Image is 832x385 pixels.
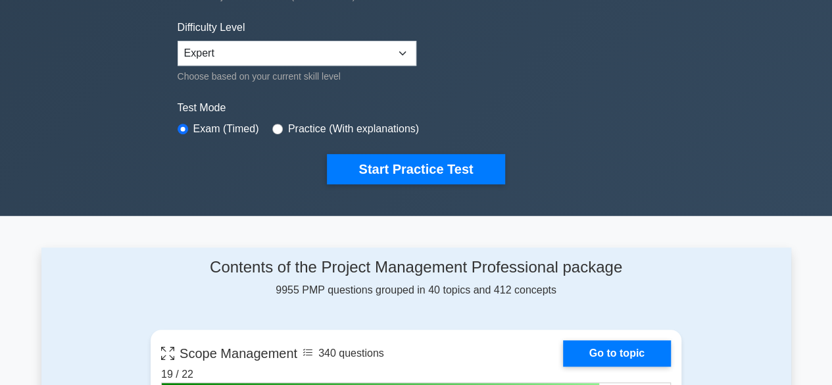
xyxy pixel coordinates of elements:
label: Test Mode [178,100,655,116]
h4: Contents of the Project Management Professional package [151,258,681,277]
div: 9955 PMP questions grouped in 40 topics and 412 concepts [151,258,681,298]
div: Choose based on your current skill level [178,68,416,84]
label: Exam (Timed) [193,121,259,137]
button: Start Practice Test [327,154,504,184]
label: Difficulty Level [178,20,245,36]
a: Go to topic [563,340,671,367]
label: Practice (With explanations) [288,121,419,137]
